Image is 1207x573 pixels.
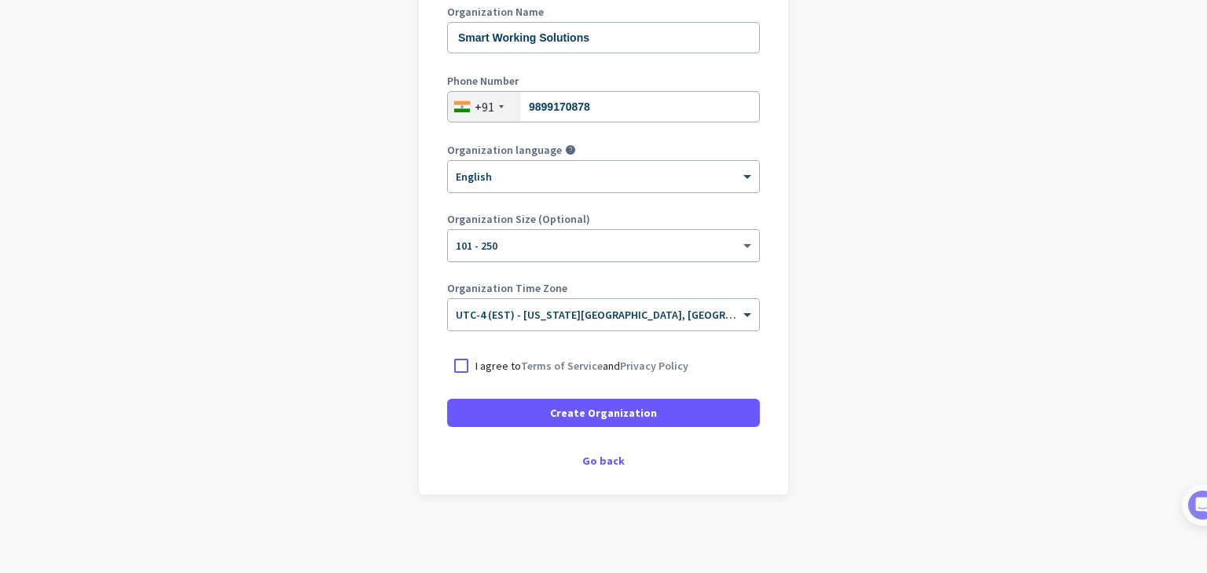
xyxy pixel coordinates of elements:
[447,214,760,224] label: Organization Size (Optional)
[565,144,576,155] i: help
[447,144,562,155] label: Organization language
[447,91,760,122] input: 74104 10123
[475,99,494,115] div: +91
[447,455,760,466] div: Go back
[475,358,688,374] p: I agree to and
[447,22,760,53] input: What is the name of your organization?
[550,405,657,421] span: Create Organization
[447,399,760,427] button: Create Organization
[620,359,688,373] a: Privacy Policy
[521,359,603,373] a: Terms of Service
[447,283,760,294] label: Organization Time Zone
[447,6,760,17] label: Organization Name
[447,75,760,86] label: Phone Number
